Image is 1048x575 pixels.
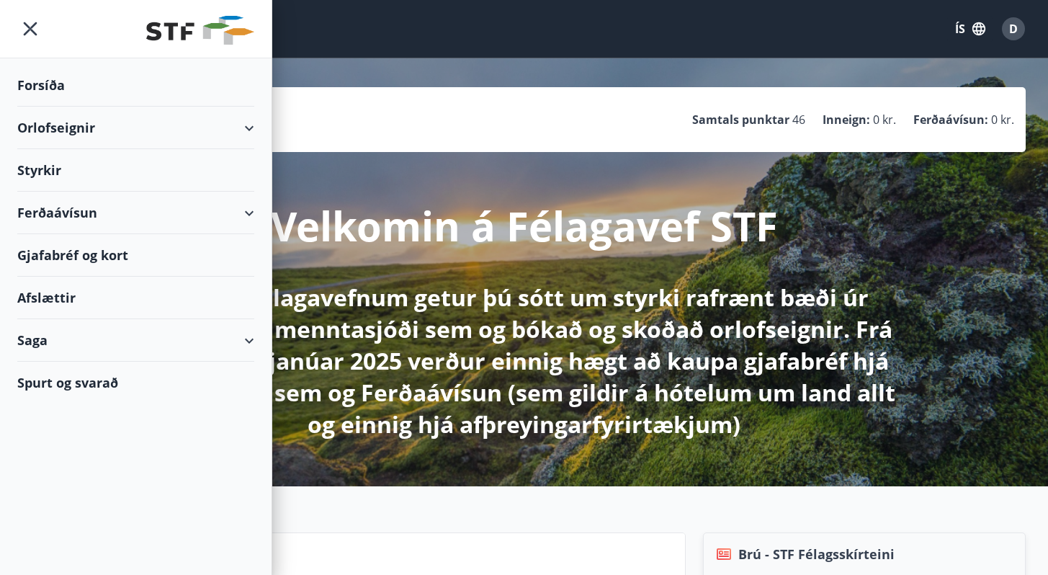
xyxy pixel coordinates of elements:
[823,112,870,128] p: Inneign :
[17,16,43,42] button: menu
[873,112,896,128] span: 0 kr.
[17,277,254,319] div: Afslættir
[792,112,805,128] span: 46
[991,112,1014,128] span: 0 kr.
[996,12,1031,46] button: D
[692,112,789,128] p: Samtals punktar
[17,192,254,234] div: Ferðaávísun
[738,545,895,563] span: Brú - STF Félagsskírteini
[271,198,778,253] p: Velkomin á Félagavef STF
[17,149,254,192] div: Styrkir
[947,16,993,42] button: ÍS
[1009,21,1018,37] span: D
[17,107,254,149] div: Orlofseignir
[17,234,254,277] div: Gjafabréf og kort
[17,319,254,362] div: Saga
[144,282,905,440] p: Hér á Félagavefnum getur þú sótt um styrki rafrænt bæði úr sjúkra- og menntasjóði sem og bókað og...
[17,64,254,107] div: Forsíða
[146,16,254,45] img: union_logo
[913,112,988,128] p: Ferðaávísun :
[17,362,254,404] div: Spurt og svarað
